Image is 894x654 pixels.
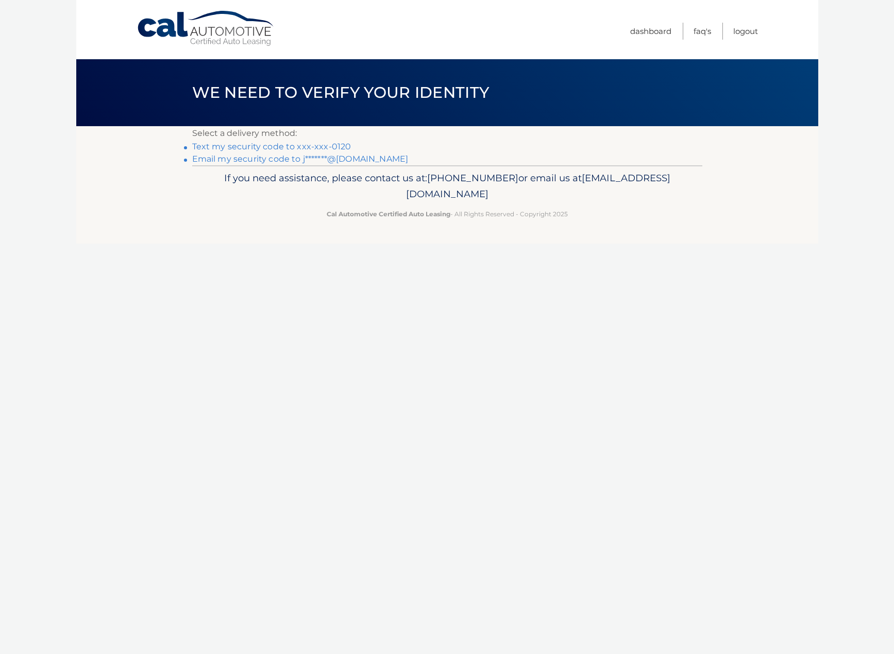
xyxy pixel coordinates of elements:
[137,10,276,47] a: Cal Automotive
[733,23,758,40] a: Logout
[199,170,696,203] p: If you need assistance, please contact us at: or email us at
[694,23,711,40] a: FAQ's
[192,126,702,141] p: Select a delivery method:
[192,142,351,151] a: Text my security code to xxx-xxx-0120
[630,23,671,40] a: Dashboard
[192,154,409,164] a: Email my security code to j*******@[DOMAIN_NAME]
[327,210,450,218] strong: Cal Automotive Certified Auto Leasing
[192,83,490,102] span: We need to verify your identity
[199,209,696,219] p: - All Rights Reserved - Copyright 2025
[427,172,518,184] span: [PHONE_NUMBER]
